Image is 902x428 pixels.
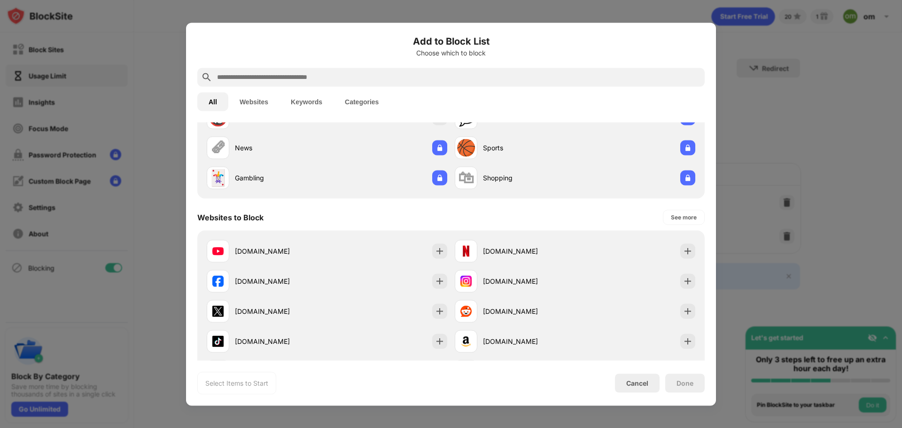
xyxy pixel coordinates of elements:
div: Websites to Block [197,212,264,222]
div: [DOMAIN_NAME] [483,306,575,316]
div: [DOMAIN_NAME] [235,276,327,286]
div: News [235,143,327,153]
div: 🗞 [210,138,226,157]
img: favicons [460,275,472,287]
img: search.svg [201,71,212,83]
div: Choose which to block [197,49,705,56]
div: See more [671,212,697,222]
div: Sports [483,143,575,153]
div: [DOMAIN_NAME] [483,336,575,346]
div: 🛍 [458,168,474,187]
div: [DOMAIN_NAME] [235,336,327,346]
div: 🏀 [456,138,476,157]
button: Categories [334,92,390,111]
div: 🃏 [208,168,228,187]
img: favicons [212,275,224,287]
img: favicons [212,305,224,317]
button: Keywords [280,92,334,111]
button: Websites [228,92,280,111]
div: Select Items to Start [205,378,268,388]
img: favicons [460,305,472,317]
div: [DOMAIN_NAME] [483,246,575,256]
img: favicons [460,335,472,347]
div: [DOMAIN_NAME] [483,276,575,286]
button: All [197,92,228,111]
div: [DOMAIN_NAME] [235,246,327,256]
h6: Add to Block List [197,34,705,48]
div: Done [676,379,693,387]
img: favicons [212,245,224,257]
div: [DOMAIN_NAME] [235,306,327,316]
div: Gambling [235,173,327,183]
img: favicons [460,245,472,257]
div: Cancel [626,379,648,387]
img: favicons [212,335,224,347]
div: Shopping [483,173,575,183]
